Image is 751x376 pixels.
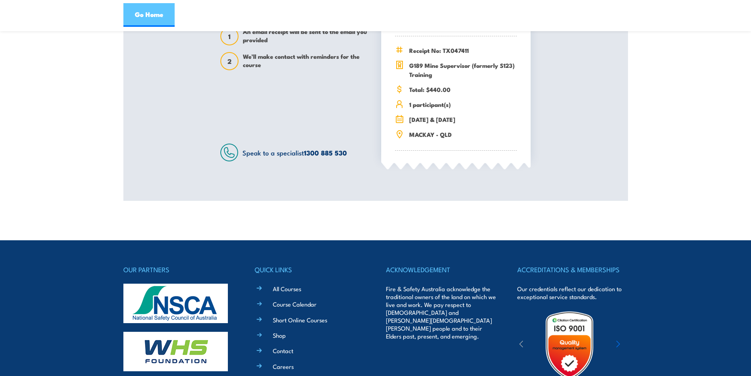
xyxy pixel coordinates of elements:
[604,331,673,359] img: ewpa-logo
[255,264,365,275] h4: QUICK LINKS
[123,332,228,371] img: whs-logo-footer
[123,284,228,323] img: nsca-logo-footer
[273,300,317,308] a: Course Calendar
[409,85,517,94] span: Total: $440.00
[123,3,175,27] a: Go Home
[409,100,517,109] span: 1 participant(s)
[273,362,294,370] a: Careers
[273,331,286,339] a: Shop
[123,264,234,275] h4: OUR PARTNERS
[409,46,517,55] span: Receipt No: TX047411
[409,61,517,79] span: G189 Mine Supervisor (formerly S123) Training
[386,264,496,275] h4: ACKNOWLEDGEMENT
[386,285,496,340] p: Fire & Safety Australia acknowledge the traditional owners of the land on which we live and work....
[221,32,238,41] span: 1
[221,57,238,65] span: 2
[517,264,628,275] h4: ACCREDITATIONS & MEMBERSHIPS
[517,285,628,301] p: Our credentials reflect our dedication to exceptional service standards.
[304,148,347,158] a: 1300 885 530
[409,115,517,124] span: [DATE] & [DATE]
[273,316,327,324] a: Short Online Courses
[243,52,370,70] span: We’ll make contact with reminders for the course
[243,27,370,45] span: An email receipt will be sent to the email you provided
[242,148,347,157] span: Speak to a specialist
[273,346,293,355] a: Contact
[273,284,301,293] a: All Courses
[409,130,517,139] span: MACKAY - QLD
